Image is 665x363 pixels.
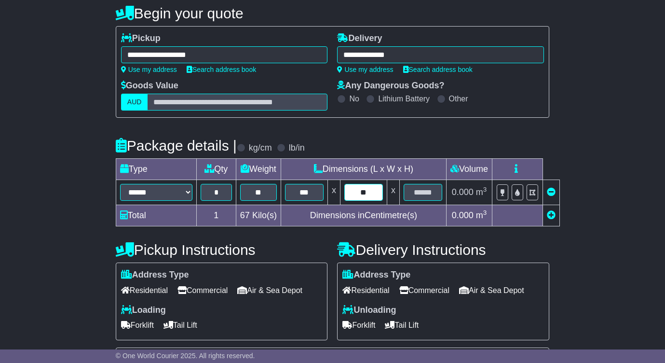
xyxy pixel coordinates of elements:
td: x [387,180,399,205]
td: Dimensions (L x W x H) [281,159,446,180]
label: Loading [121,305,166,316]
a: Remove this item [547,187,556,197]
a: Search address book [403,66,473,73]
span: Commercial [399,283,449,298]
span: 67 [240,210,250,220]
span: m [476,210,487,220]
span: Forklift [342,318,375,333]
span: Tail Lift [163,318,197,333]
label: Lithium Battery [378,94,430,103]
label: AUD [121,94,148,111]
h4: Package details | [116,138,237,154]
label: kg/cm [249,143,272,154]
label: Other [449,94,468,103]
sup: 3 [483,209,487,216]
span: Residential [342,283,389,298]
td: Weight [236,159,281,180]
label: Address Type [342,270,410,280]
td: x [327,180,340,205]
td: Dimensions in Centimetre(s) [281,205,446,226]
a: Use my address [121,66,177,73]
label: Address Type [121,270,189,280]
span: © One World Courier 2025. All rights reserved. [116,352,255,360]
label: No [349,94,359,103]
h4: Begin your quote [116,5,549,21]
h4: Delivery Instructions [337,242,549,258]
sup: 3 [483,186,487,193]
td: Type [116,159,196,180]
span: Tail Lift [385,318,419,333]
td: 1 [196,205,236,226]
h4: Pickup Instructions [116,242,328,258]
span: Air & Sea Depot [459,283,524,298]
td: Volume [446,159,492,180]
label: lb/in [289,143,305,154]
span: Forklift [121,318,154,333]
td: Kilo(s) [236,205,281,226]
a: Add new item [547,210,556,220]
td: Total [116,205,196,226]
td: Qty [196,159,236,180]
a: Search address book [187,66,256,73]
span: Residential [121,283,168,298]
label: Unloading [342,305,396,316]
span: Commercial [177,283,228,298]
span: 0.000 [452,210,474,220]
label: Any Dangerous Goods? [337,81,444,91]
label: Pickup [121,33,161,44]
a: Use my address [337,66,393,73]
label: Delivery [337,33,382,44]
label: Goods Value [121,81,178,91]
span: Air & Sea Depot [237,283,302,298]
span: 0.000 [452,187,474,197]
span: m [476,187,487,197]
